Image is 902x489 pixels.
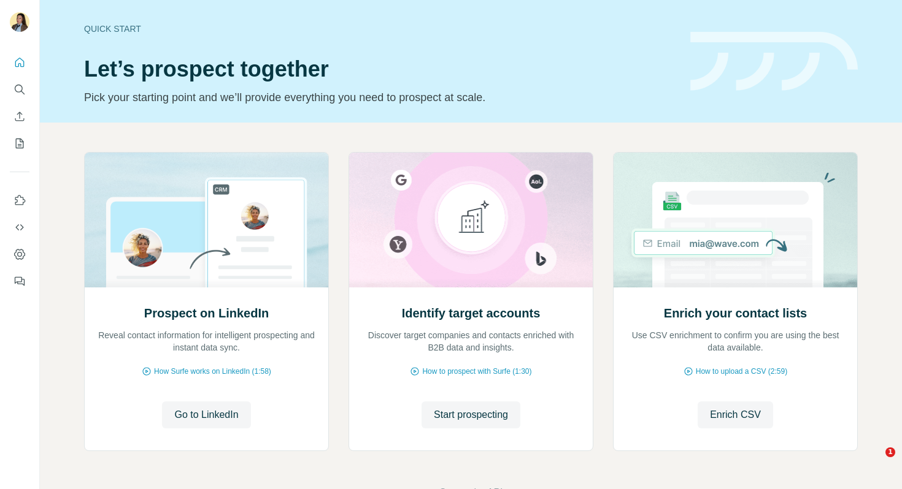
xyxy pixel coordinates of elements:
span: Go to LinkedIn [174,408,238,422]
button: Enrich CSV [10,105,29,127]
button: Search [10,78,29,100]
p: Use CSV enrichment to confirm you are using the best data available. [626,329,845,354]
h1: Let’s prospect together [84,57,676,81]
h2: Enrich your contact lists [664,305,807,322]
button: Use Surfe on LinkedIn [10,189,29,211]
p: Discover target companies and contacts enriched with B2B data and insights. [361,329,580,354]
button: Go to LinkedIn [162,401,250,428]
button: Dashboard [10,243,29,265]
p: Reveal contact information for intelligent prospecting and instant data sync. [97,329,316,354]
span: Start prospecting [434,408,508,422]
img: Enrich your contact lists [613,153,858,287]
span: How Surfe works on LinkedIn (1:58) [154,366,271,377]
img: Avatar [10,12,29,32]
img: banner [690,32,858,91]
img: Identify target accounts [349,153,593,287]
span: Enrich CSV [710,408,761,422]
button: My lists [10,132,29,154]
button: Use Surfe API [10,216,29,238]
img: Prospect on LinkedIn [84,153,329,287]
button: Start prospecting [422,401,520,428]
button: Enrich CSV [698,401,773,428]
h2: Prospect on LinkedIn [144,305,269,322]
button: Quick start [10,51,29,74]
button: Feedback [10,270,29,292]
h2: Identify target accounts [402,305,541,322]
div: Quick start [84,23,676,35]
span: How to upload a CSV (2:59) [696,366,787,377]
p: Pick your starting point and we’ll provide everything you need to prospect at scale. [84,89,676,106]
span: How to prospect with Surfe (1:30) [422,366,531,377]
